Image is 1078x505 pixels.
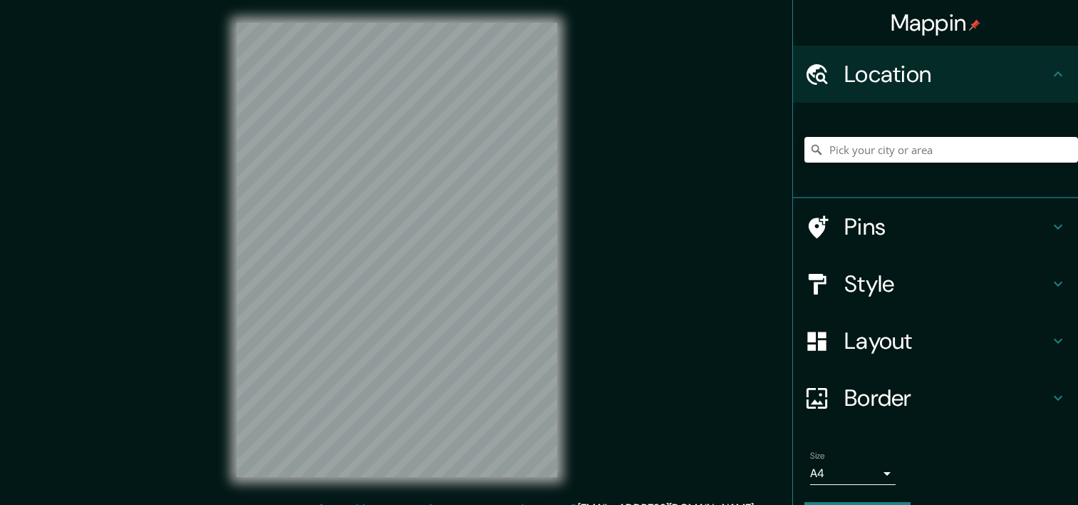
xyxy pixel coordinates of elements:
label: Size [810,450,825,462]
div: Location [793,46,1078,103]
h4: Style [844,270,1050,298]
div: A4 [810,462,896,485]
canvas: Map [237,23,557,477]
h4: Border [844,384,1050,412]
div: Style [793,255,1078,312]
img: pin-icon.png [969,19,980,31]
div: Layout [793,312,1078,369]
h4: Layout [844,327,1050,355]
h4: Pins [844,213,1050,241]
h4: Mappin [891,9,981,37]
div: Border [793,369,1078,427]
input: Pick your city or area [804,137,1078,163]
div: Pins [793,198,1078,255]
h4: Location [844,60,1050,88]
